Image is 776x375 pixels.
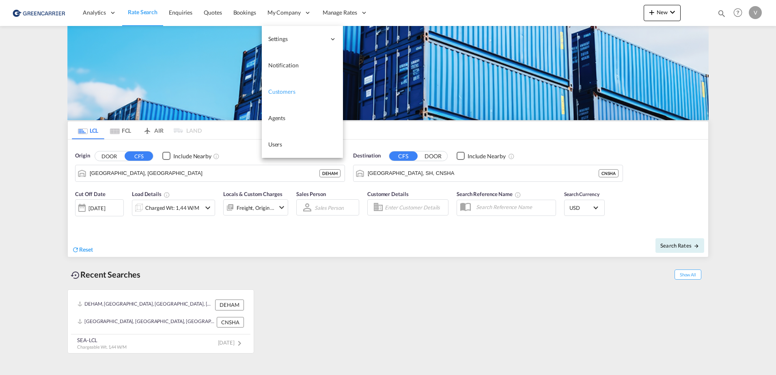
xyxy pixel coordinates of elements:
img: GreenCarrierFCL_LCL.png [67,26,709,120]
div: V [749,6,762,19]
div: Include Nearby [468,152,506,160]
span: Search Reference Name [457,191,521,197]
div: [DATE] [88,205,105,212]
md-input-container: Shanghai, SH, CNSHA [354,165,623,181]
span: Users [268,141,282,148]
div: Recent Searches [67,265,144,284]
span: Bookings [233,9,256,16]
div: SEA-LCL [77,336,127,344]
md-icon: icon-arrow-right [694,243,699,249]
span: Origin [75,152,90,160]
md-icon: Unchecked: Ignores neighbouring ports when fetching rates.Checked : Includes neighbouring ports w... [213,153,220,159]
div: Charged Wt: 1,44 W/M [145,202,199,213]
span: Chargeable Wt. 1,44 W/M [77,344,127,349]
div: CNSHA [217,317,244,328]
md-icon: icon-chevron-down [203,203,213,213]
md-checkbox: Checkbox No Ink [457,152,506,160]
span: Manage Rates [323,9,357,17]
recent-search-card: DEHAM, [GEOGRAPHIC_DATA], [GEOGRAPHIC_DATA], [GEOGRAPHIC_DATA], [GEOGRAPHIC_DATA] DEHAM[GEOGRAPHI... [67,289,254,353]
div: icon-refreshReset [72,246,93,254]
span: Customers [268,88,295,95]
md-icon: Chargeable Weight [164,192,170,198]
span: Quotes [204,9,222,16]
span: Agents [268,114,285,121]
div: icon-magnify [717,9,726,21]
span: Rate Search [128,9,157,15]
span: USD [569,204,592,211]
span: Destination [353,152,381,160]
md-icon: icon-plus 400-fg [647,7,657,17]
div: Freight Origin Destination [237,202,275,213]
md-icon: icon-chevron-down [668,7,677,17]
button: CFS [125,151,153,161]
span: Settings [268,35,326,43]
div: Charged Wt: 1,44 W/Micon-chevron-down [132,200,215,216]
md-tab-item: FCL [104,121,137,139]
span: Locals & Custom Charges [223,191,282,197]
span: Search Rates [660,242,699,249]
div: DEHAM [215,300,244,310]
button: icon-plus 400-fgNewicon-chevron-down [644,5,681,21]
div: Origin DOOR CFS Checkbox No InkUnchecked: Ignores neighbouring ports when fetching rates.Checked ... [68,140,708,257]
md-icon: Your search will be saved by the below given name [515,192,521,198]
span: Search Currency [564,191,599,197]
div: Settings [262,26,343,52]
md-icon: icon-backup-restore [71,270,80,280]
md-select: Sales Person [314,202,345,213]
md-icon: Unchecked: Ignores neighbouring ports when fetching rates.Checked : Includes neighbouring ports w... [508,153,515,159]
span: Customer Details [367,191,408,197]
span: Notification [268,62,299,69]
md-checkbox: Checkbox No Ink [162,152,211,160]
span: Cut Off Date [75,191,106,197]
input: Enter Customer Details [385,201,446,213]
div: DEHAM, Hamburg, Germany, Western Europe, Europe [78,300,213,310]
button: DOOR [95,151,123,161]
md-icon: icon-chevron-right [235,338,244,348]
span: New [647,9,677,15]
md-icon: icon-airplane [142,126,152,132]
span: Analytics [83,9,106,17]
input: Search by Port [368,167,599,179]
span: Reset [79,246,93,253]
a: Agents [262,105,343,131]
button: CFS [389,151,418,161]
button: Search Ratesicon-arrow-right [655,238,704,253]
span: My Company [267,9,301,17]
span: Sales Person [296,191,326,197]
button: DOOR [419,151,447,161]
div: [DATE] [75,199,124,216]
md-icon: icon-chevron-down [277,203,287,212]
img: 1378a7308afe11ef83610d9e779c6b34.png [12,4,67,22]
md-icon: icon-refresh [72,246,79,253]
md-datepicker: Select [75,216,81,226]
a: Customers [262,79,343,105]
div: CNSHA, Shanghai, SH, China, Greater China & Far East Asia, Asia Pacific [78,317,215,328]
input: Search by Port [90,167,319,179]
span: Load Details [132,191,170,197]
a: Notification [262,52,343,79]
div: Freight Origin Destinationicon-chevron-down [223,199,288,216]
span: Help [731,6,745,19]
md-input-container: Hamburg, DEHAM [75,165,345,181]
div: Help [731,6,749,20]
md-tab-item: AIR [137,121,169,139]
span: Enquiries [169,9,192,16]
input: Search Reference Name [472,201,556,213]
div: DEHAM [319,169,341,177]
md-select: Select Currency: $ USDUnited States Dollar [569,202,600,213]
span: [DATE] [218,339,244,346]
a: Users [262,131,343,158]
span: Show All [675,269,701,280]
md-pagination-wrapper: Use the left and right arrow keys to navigate between tabs [72,121,202,139]
div: Include Nearby [173,152,211,160]
md-tab-item: LCL [72,121,104,139]
div: CNSHA [599,169,619,177]
md-icon: icon-magnify [717,9,726,18]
